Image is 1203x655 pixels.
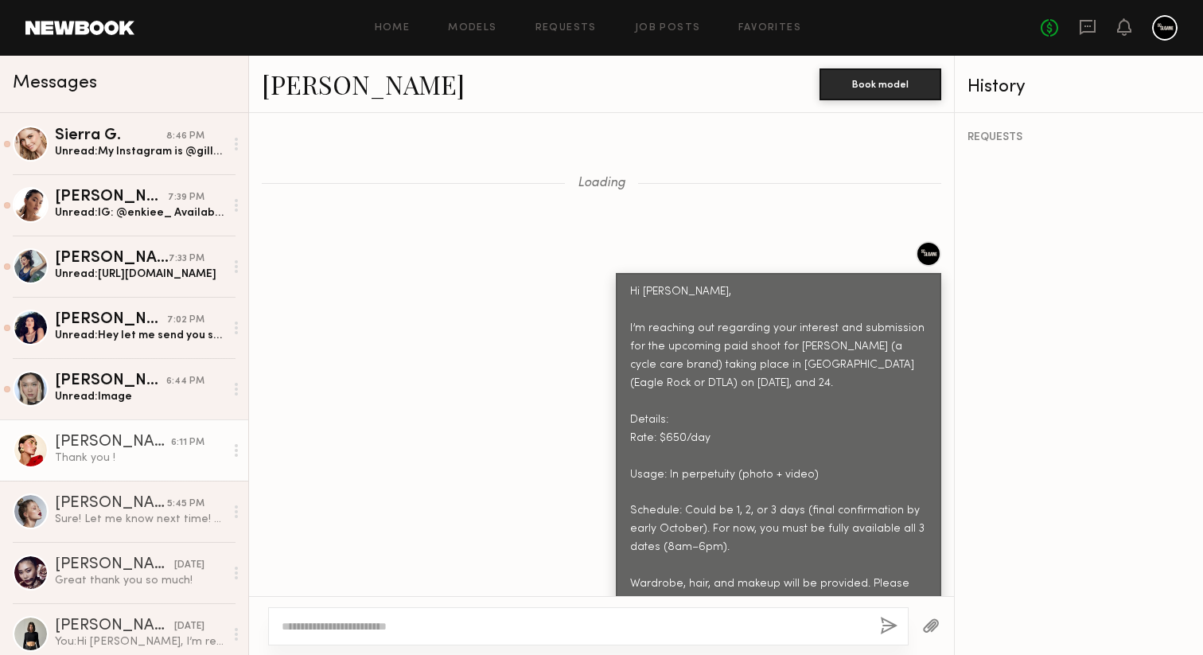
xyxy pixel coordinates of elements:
[55,512,224,527] div: Sure! Let me know next time! Thank you
[55,618,174,634] div: [PERSON_NAME]
[166,129,204,144] div: 8:46 PM
[578,177,625,190] span: Loading
[171,435,204,450] div: 6:11 PM
[967,132,1190,143] div: REQUESTS
[55,205,224,220] div: Unread: IG: @enkiee_ Available all the dates! 💌 Thank you!
[166,374,204,389] div: 6:44 PM
[448,23,496,33] a: Models
[55,267,224,282] div: Unread: [URL][DOMAIN_NAME]
[174,619,204,634] div: [DATE]
[375,23,411,33] a: Home
[55,312,167,328] div: [PERSON_NAME]
[55,189,168,205] div: [PERSON_NAME]
[55,251,169,267] div: [PERSON_NAME]
[820,76,941,90] a: Book model
[55,328,224,343] div: Unread: Hey let me send you soon
[535,23,597,33] a: Requests
[168,190,204,205] div: 7:39 PM
[55,573,224,588] div: Great thank you so much!
[55,373,166,389] div: [PERSON_NAME]
[55,450,224,466] div: Thank you !
[967,78,1190,96] div: History
[13,74,97,92] span: Messages
[169,251,204,267] div: 7:33 PM
[820,68,941,100] button: Book model
[55,144,224,159] div: Unread: My Instagram is @gilleyworld
[55,496,167,512] div: [PERSON_NAME]
[55,435,171,450] div: [PERSON_NAME]
[55,634,224,649] div: You: Hi [PERSON_NAME], I’m reaching out regarding the upcoming paid shoot for [PERSON_NAME] (a cy...
[167,497,204,512] div: 5:45 PM
[738,23,801,33] a: Favorites
[55,557,174,573] div: [PERSON_NAME]
[55,128,166,144] div: Sierra G.
[635,23,701,33] a: Job Posts
[167,313,204,328] div: 7:02 PM
[262,67,465,101] a: [PERSON_NAME]
[55,389,224,404] div: Unread: Image
[174,558,204,573] div: [DATE]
